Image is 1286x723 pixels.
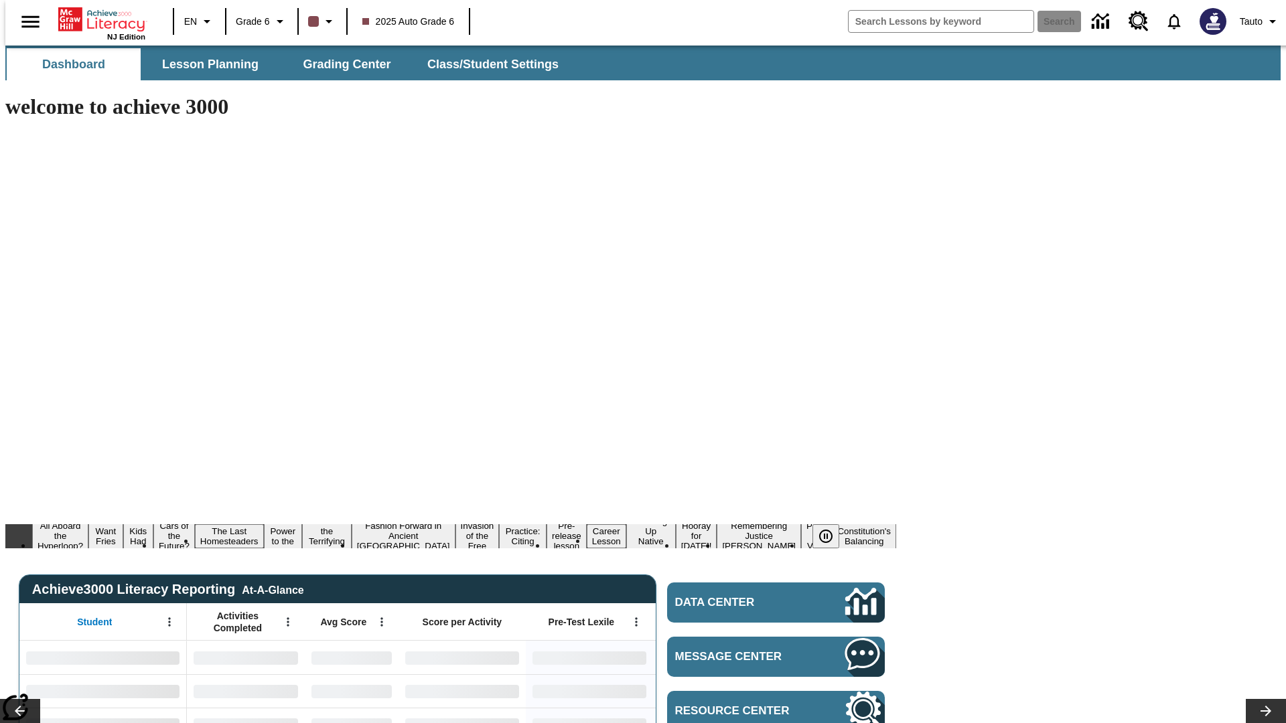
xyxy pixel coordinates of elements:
[1240,15,1263,29] span: Tauto
[812,524,853,548] div: Pause
[675,596,800,609] span: Data Center
[1200,8,1226,35] img: Avatar
[107,33,145,41] span: NJ Edition
[305,674,399,708] div: No Data,
[305,641,399,674] div: No Data,
[303,57,390,72] span: Grading Center
[32,519,88,553] button: Slide 1 All Aboard the Hyperloop?
[626,514,676,558] button: Slide 13 Cooking Up Native Traditions
[1157,4,1192,39] a: Notifications
[675,650,805,663] span: Message Center
[676,519,717,553] button: Slide 14 Hooray for Constitution Day!
[362,15,455,29] span: 2025 Auto Grade 6
[303,9,342,33] button: Class color is dark brown. Change class color
[5,48,571,80] div: SubNavbar
[58,5,145,41] div: Home
[547,519,587,553] button: Slide 11 Pre-release lesson
[626,612,646,632] button: Open Menu
[320,616,366,628] span: Avg Score
[178,9,221,33] button: Language: EN, Select a language
[1121,3,1157,39] a: Resource Center, Will open in new tab
[801,519,832,553] button: Slide 16 Point of View
[278,612,298,632] button: Open Menu
[143,48,277,80] button: Lesson Planning
[812,524,839,548] button: Pause
[77,616,112,628] span: Student
[667,582,885,623] a: Data Center
[417,48,569,80] button: Class/Student Settings
[11,2,50,42] button: Open side menu
[88,504,123,568] button: Slide 2 Do You Want Fries With That?
[184,15,197,29] span: EN
[423,616,502,628] span: Score per Activity
[123,504,153,568] button: Slide 3 Dirty Jobs Kids Had To Do
[1084,3,1121,40] a: Data Center
[455,509,500,563] button: Slide 9 The Invasion of the Free CD
[352,519,455,553] button: Slide 8 Fashion Forward in Ancient Rome
[159,612,180,632] button: Open Menu
[1234,9,1286,33] button: Profile/Settings
[32,582,304,597] span: Achieve3000 Literacy Reporting
[230,9,293,33] button: Grade: Grade 6, Select a grade
[58,6,145,33] a: Home
[187,641,305,674] div: No Data,
[194,610,282,634] span: Activities Completed
[162,57,259,72] span: Lesson Planning
[1246,699,1286,723] button: Lesson carousel, Next
[5,94,896,119] h1: welcome to achieve 3000
[717,519,801,553] button: Slide 15 Remembering Justice O'Connor
[5,46,1281,80] div: SubNavbar
[675,704,805,718] span: Resource Center
[42,57,105,72] span: Dashboard
[849,11,1033,32] input: search field
[832,514,896,558] button: Slide 17 The Constitution's Balancing Act
[499,514,547,558] button: Slide 10 Mixed Practice: Citing Evidence
[587,524,626,548] button: Slide 12 Career Lesson
[236,15,270,29] span: Grade 6
[195,524,264,548] button: Slide 5 The Last Homesteaders
[667,637,885,677] a: Message Center
[7,48,141,80] button: Dashboard
[280,48,414,80] button: Grading Center
[372,612,392,632] button: Open Menu
[242,582,303,596] div: At-A-Glance
[153,519,195,553] button: Slide 4 Cars of the Future?
[1192,4,1234,39] button: Select a new avatar
[427,57,559,72] span: Class/Student Settings
[302,514,352,558] button: Slide 7 Attack of the Terrifying Tomatoes
[264,514,303,558] button: Slide 6 Solar Power to the People
[187,674,305,708] div: No Data,
[549,616,615,628] span: Pre-Test Lexile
